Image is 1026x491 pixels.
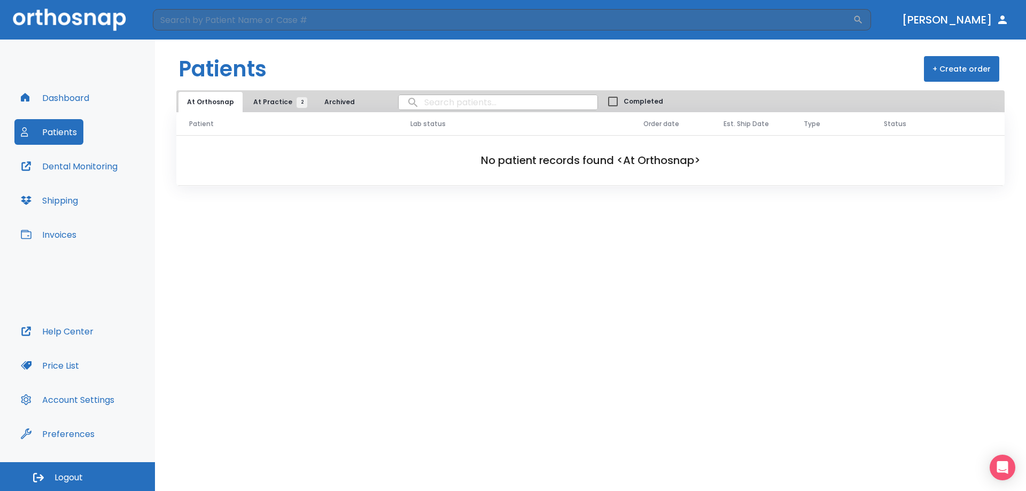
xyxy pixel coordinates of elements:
input: Search by Patient Name or Case # [153,9,853,30]
button: Account Settings [14,387,121,412]
span: Logout [55,472,83,484]
input: search [399,92,597,113]
button: Shipping [14,188,84,213]
span: Completed [624,97,663,106]
div: Open Intercom Messenger [990,455,1015,480]
img: Orthosnap [13,9,126,30]
div: tabs [178,92,368,112]
h1: Patients [178,53,267,85]
button: Help Center [14,318,100,344]
span: Status [884,119,906,129]
span: At Practice [253,97,302,107]
span: Patient [189,119,214,129]
span: Est. Ship Date [724,119,769,129]
button: Archived [313,92,366,112]
button: Invoices [14,222,83,247]
button: Dental Monitoring [14,153,124,179]
button: Price List [14,353,85,378]
h2: No patient records found <At Orthosnap> [193,152,988,168]
button: Dashboard [14,85,96,111]
span: Type [804,119,820,129]
button: At Orthosnap [178,92,243,112]
span: Order date [643,119,679,129]
button: Preferences [14,421,101,447]
button: + Create order [924,56,999,82]
span: 2 [297,97,307,108]
span: Lab status [410,119,446,129]
button: Patients [14,119,83,145]
button: [PERSON_NAME] [898,10,1013,29]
